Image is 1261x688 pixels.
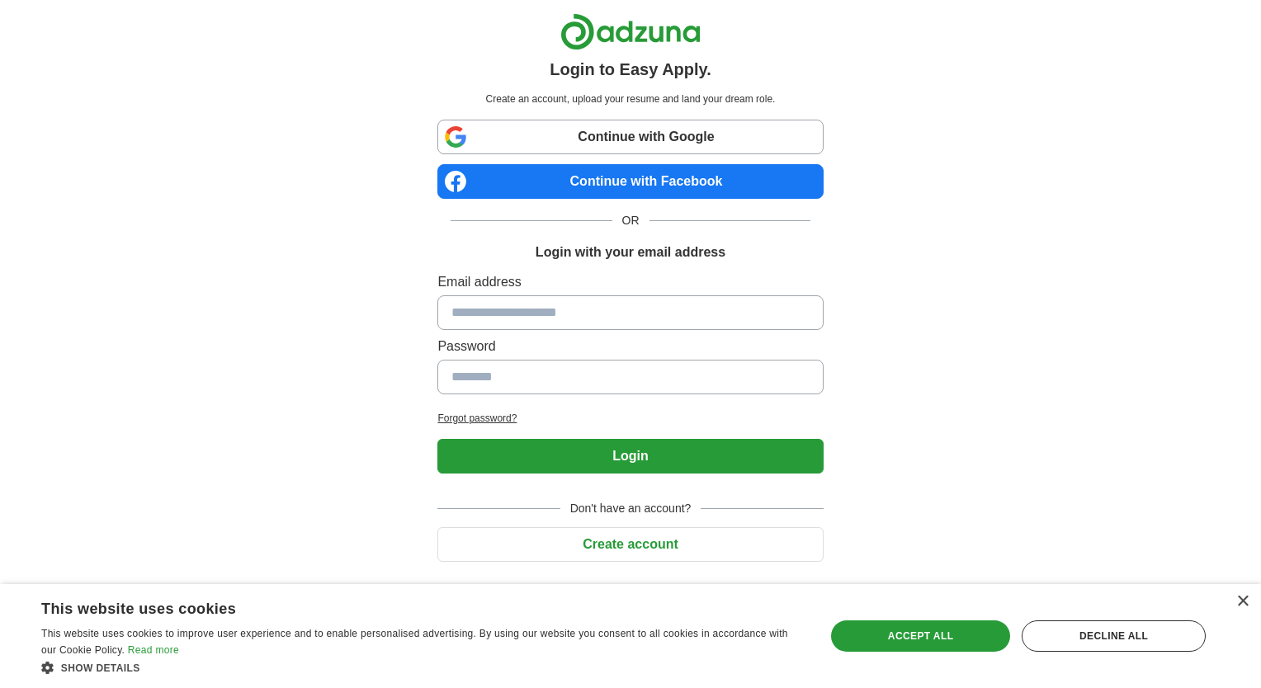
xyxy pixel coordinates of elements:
[437,439,823,474] button: Login
[437,411,823,426] a: Forgot password?
[128,644,179,656] a: Read more, opens a new window
[1022,620,1206,652] div: Decline all
[560,13,701,50] img: Adzuna logo
[437,120,823,154] a: Continue with Google
[536,243,725,262] h1: Login with your email address
[61,662,140,674] span: Show details
[612,212,649,229] span: OR
[437,164,823,199] a: Continue with Facebook
[41,628,788,656] span: This website uses cookies to improve user experience and to enable personalised advertising. By u...
[41,659,802,676] div: Show details
[437,537,823,551] a: Create account
[437,582,823,596] a: Return to job advert
[437,337,823,356] label: Password
[560,500,701,517] span: Don't have an account?
[831,620,1010,652] div: Accept all
[441,92,819,106] p: Create an account, upload your resume and land your dream role.
[550,57,711,82] h1: Login to Easy Apply.
[41,594,761,619] div: This website uses cookies
[1236,596,1249,608] div: Close
[437,527,823,562] button: Create account
[437,272,823,292] label: Email address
